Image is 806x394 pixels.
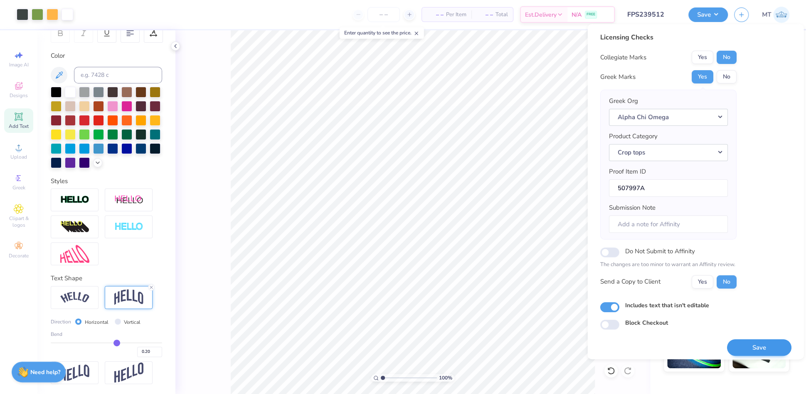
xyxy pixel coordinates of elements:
span: Bend [51,330,62,338]
input: Add a note for Affinity [609,215,727,233]
button: Crop tops [609,144,727,161]
label: Proof Item ID [609,167,646,176]
p: The changes are too minor to warrant an Affinity review. [600,261,736,269]
span: Decorate [9,252,29,259]
div: Licensing Checks [600,32,736,42]
div: Color [51,51,162,61]
input: Untitled Design [621,6,682,23]
div: Styles [51,176,162,186]
label: Block Checkout [625,318,668,327]
button: No [716,70,736,83]
div: Send a Copy to Client [600,277,660,286]
img: Free Distort [60,245,89,263]
span: N/A [572,10,582,19]
label: Submission Note [609,203,655,213]
span: Image AI [9,61,29,68]
label: Horizontal [85,318,108,326]
label: Includes text that isn't editable [625,301,709,310]
img: Negative Space [114,222,143,232]
span: Add Text [9,123,29,130]
img: Michelle Tapire [773,7,789,23]
span: Per Item [446,10,466,19]
input: e.g. 7428 c [74,67,162,83]
label: Product Category [609,132,657,141]
span: Total [495,10,508,19]
img: Arch [114,289,143,305]
img: Arc [60,292,89,303]
span: FREE [587,12,595,17]
button: Save [688,7,728,22]
input: – – [367,7,400,22]
span: Clipart & logos [4,215,33,228]
span: Greek [12,184,25,191]
div: Enter quantity to see the price. [340,27,424,39]
span: MT [762,10,771,20]
button: Yes [691,51,713,64]
img: 3d Illusion [60,220,89,234]
img: Stroke [60,195,89,205]
img: Flag [60,365,89,381]
button: Save [727,339,791,356]
span: Direction [51,318,71,325]
span: Upload [10,154,27,160]
img: Shadow [114,195,143,205]
button: Yes [691,275,713,289]
label: Greek Org [609,96,638,106]
div: Text Shape [51,274,162,283]
span: Designs [10,92,28,99]
span: – – [476,10,493,19]
span: Est. Delivery [525,10,557,19]
button: Yes [691,70,713,83]
span: 100 % [439,374,452,382]
a: MT [762,7,789,23]
button: No [716,51,736,64]
button: Alpha Chi Omega [609,109,727,126]
label: Do Not Submit to Affinity [625,246,695,257]
div: Greek Marks [600,72,635,82]
img: Rise [114,362,143,383]
label: Vertical [124,318,140,326]
button: No [716,275,736,289]
span: – – [427,10,444,19]
div: Collegiate Marks [600,53,646,62]
strong: Need help? [30,368,60,376]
